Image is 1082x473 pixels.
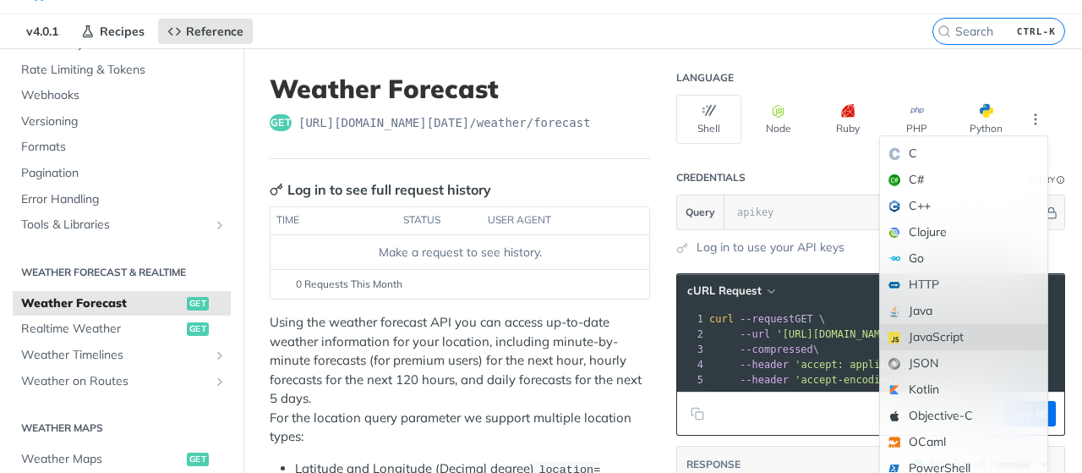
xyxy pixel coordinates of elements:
h1: Weather Forecast [270,74,650,104]
div: Go [880,245,1047,272]
div: Credentials [676,171,746,184]
button: RESPONSE [686,456,741,473]
div: Language [676,71,734,85]
span: \ [709,359,959,371]
span: Weather on Routes [21,373,209,390]
span: '[URL][DOMAIN_NAME][DATE]' [776,328,935,340]
span: Query [686,205,715,220]
span: --compressed [740,344,813,355]
span: cURL Request [687,283,762,298]
span: Formats [21,139,227,156]
a: Realtime Weatherget [13,316,231,342]
a: Versioning [13,109,231,135]
div: Objective-C [880,403,1047,429]
a: Recipes [72,19,154,44]
button: Show subpages for Tools & Libraries [213,218,227,232]
div: 3 [677,342,706,357]
span: get [187,322,209,336]
div: 4 [677,357,706,372]
a: Pagination [13,161,231,186]
a: Weather on RoutesShow subpages for Weather on Routes [13,369,231,394]
span: --request [740,313,795,325]
button: Show subpages for Weather on Routes [213,375,227,388]
kbd: CTRL-K [1013,23,1060,40]
span: https://api.tomorrow.io/v4/weather/forecast [298,114,591,131]
div: C++ [880,193,1047,219]
h2: Weather Forecast & realtime [13,265,231,280]
svg: Key [270,183,283,196]
div: 1 [677,311,706,327]
div: Log in to see full request history [270,179,491,200]
span: Reference [186,24,243,39]
button: More Languages [1023,107,1048,132]
div: C [880,140,1047,167]
button: Shell [676,95,741,144]
span: --header [740,374,789,386]
div: C# [880,167,1047,193]
span: Weather Timelines [21,347,209,364]
button: cURL Request [681,283,780,300]
button: PHP [884,95,949,144]
span: \ [709,328,942,340]
span: 'accept-encoding: deflate, gzip, br' [795,374,1014,386]
span: Weather Maps [21,451,183,468]
a: Webhooks [13,83,231,108]
span: Versioning [21,113,227,130]
span: GET \ [709,313,825,325]
span: \ [709,344,819,355]
svg: More ellipsis [1028,112,1043,127]
a: Rate Limiting & Tokens [13,58,231,83]
button: Node [746,95,811,144]
span: --url [740,328,770,340]
button: Show subpages for Weather Timelines [213,349,227,362]
span: Recipes [100,24,145,39]
a: Weather Mapsget [13,447,231,472]
span: Webhooks [21,87,227,104]
svg: Search [937,25,951,38]
button: Query [677,195,724,229]
span: 0 Requests This Month [296,277,402,292]
span: Pagination [21,165,227,182]
span: get [187,453,209,466]
button: Copy to clipboard [686,401,709,426]
span: get [270,114,292,131]
span: --header [740,359,789,371]
a: Weather TimelinesShow subpages for Weather Timelines [13,343,231,368]
th: time [270,207,397,234]
th: user agent [482,207,615,234]
a: Tools & LibrariesShow subpages for Tools & Libraries [13,212,231,238]
span: Realtime Weather [21,321,183,338]
div: HTTP [880,272,1047,298]
input: apikey [729,195,1042,229]
button: Python [954,95,1019,144]
span: Error Handling [21,191,227,208]
span: Tools & Libraries [21,217,209,234]
div: Kotlin [880,377,1047,403]
span: Weather Forecast [21,295,183,312]
div: JavaScript [880,324,1047,350]
div: Clojure [880,219,1047,245]
span: curl [709,313,734,325]
a: Formats [13,135,231,160]
a: Weather Forecastget [13,291,231,316]
span: v4.0.1 [17,19,68,44]
div: Java [880,298,1047,324]
div: 5 [677,372,706,388]
span: get [187,297,209,311]
a: Log in to use your API keys [697,239,844,256]
a: Error Handling [13,187,231,212]
a: Reference [158,19,253,44]
p: Using the weather forecast API you can access up-to-date weather information for your location, i... [270,313,650,447]
div: Make a request to see history. [277,244,642,261]
div: OCaml [880,429,1047,455]
div: JSON [880,350,1047,377]
h2: Weather Maps [13,421,231,436]
th: status [397,207,482,234]
button: Ruby [815,95,880,144]
span: 'accept: application/json' [795,359,954,371]
i: Information [1057,176,1065,184]
div: 2 [677,327,706,342]
span: Rate Limiting & Tokens [21,62,227,79]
